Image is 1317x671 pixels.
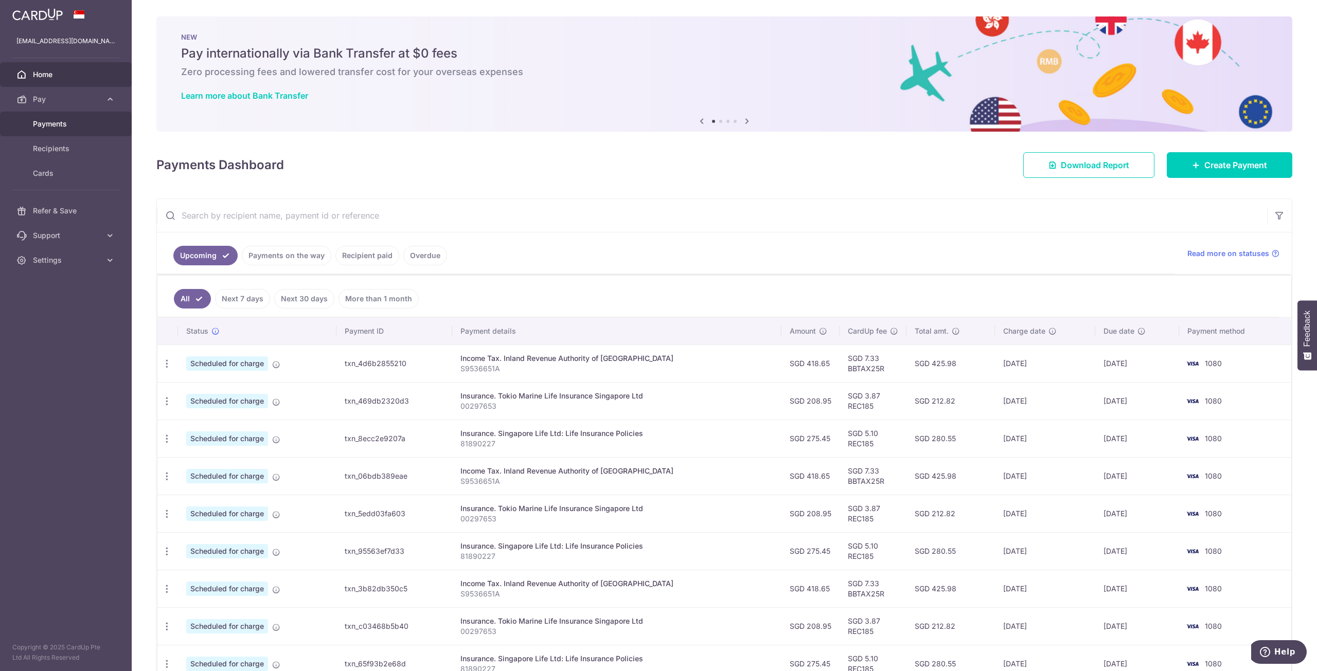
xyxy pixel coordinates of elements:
span: CardUp fee [848,326,887,336]
td: SGD 212.82 [906,607,995,645]
td: SGD 418.65 [781,457,840,495]
td: txn_469db2320d3 [336,382,452,420]
td: SGD 5.10 REC185 [840,420,906,457]
span: Refer & Save [33,206,101,216]
span: Total amt. [915,326,949,336]
a: Overdue [403,246,447,265]
td: txn_8ecc2e9207a [336,420,452,457]
td: [DATE] [995,382,1095,420]
iframe: Opens a widget where you can find more information [1251,640,1307,666]
td: SGD 7.33 BBTAX25R [840,344,906,382]
h6: Zero processing fees and lowered transfer cost for your overseas expenses [181,66,1268,78]
span: Scheduled for charge [186,506,268,521]
span: Scheduled for charge [186,657,268,671]
td: txn_06bdb389eae [336,457,452,495]
span: Scheduled for charge [186,431,268,446]
p: 81890227 [460,439,773,449]
td: txn_c03468b5b40 [336,607,452,645]
td: SGD 208.95 [781,495,840,532]
img: Bank Card [1182,545,1203,557]
td: [DATE] [1095,570,1179,607]
img: Bank transfer banner [156,16,1292,132]
td: [DATE] [995,344,1095,382]
span: 1080 [1205,396,1222,405]
img: Bank Card [1182,357,1203,370]
td: SGD 3.87 REC185 [840,495,906,532]
td: SGD 208.95 [781,607,840,645]
p: 00297653 [460,514,773,524]
a: Create Payment [1167,152,1292,178]
td: SGD 418.65 [781,570,840,607]
td: txn_95563ef7d33 [336,532,452,570]
a: More than 1 month [339,289,419,309]
div: Insurance. Tokio Marine Life Insurance Singapore Ltd [460,391,773,401]
span: 1080 [1205,547,1222,555]
td: [DATE] [995,607,1095,645]
td: [DATE] [995,532,1095,570]
td: SGD 3.87 REC185 [840,607,906,645]
span: Status [186,326,208,336]
span: Scheduled for charge [186,394,268,408]
td: [DATE] [995,495,1095,532]
p: NEW [181,33,1268,41]
td: [DATE] [995,457,1095,495]
td: SGD 212.82 [906,382,995,420]
td: SGD 275.45 [781,420,840,457]
span: Support [33,230,101,241]
th: Payment details [452,318,781,344]
span: Cards [33,168,101,178]
th: Payment method [1179,318,1291,344]
p: S9536651A [460,589,773,599]
a: Recipient paid [335,246,399,265]
span: Scheduled for charge [186,544,268,558]
div: Insurance. Tokio Marine Life Insurance Singapore Ltd [460,503,773,514]
a: Read more on statuses [1187,248,1279,259]
td: txn_5edd03fa603 [336,495,452,532]
td: SGD 7.33 BBTAX25R [840,457,906,495]
div: Insurance. Singapore Life Ltd: Life Insurance Policies [460,654,773,664]
span: 1080 [1205,434,1222,443]
span: Create Payment [1204,159,1267,171]
a: Payments on the way [242,246,331,265]
div: Insurance. Singapore Life Ltd: Life Insurance Policies [460,428,773,439]
a: All [174,289,211,309]
td: [DATE] [1095,420,1179,457]
span: 1080 [1205,509,1222,518]
div: Income Tax. Inland Revenue Authority of [GEOGRAPHIC_DATA] [460,466,773,476]
a: Next 30 days [274,289,334,309]
td: [DATE] [1095,495,1179,532]
p: S9536651A [460,364,773,374]
a: Download Report [1023,152,1154,178]
td: SGD 208.95 [781,382,840,420]
img: Bank Card [1182,620,1203,632]
p: [EMAIL_ADDRESS][DOMAIN_NAME] [16,36,115,46]
td: [DATE] [1095,532,1179,570]
h5: Pay internationally via Bank Transfer at $0 fees [181,45,1268,62]
td: [DATE] [1095,607,1179,645]
span: Recipients [33,143,101,154]
td: SGD 425.98 [906,457,995,495]
th: Payment ID [336,318,452,344]
div: Income Tax. Inland Revenue Authority of [GEOGRAPHIC_DATA] [460,353,773,364]
img: Bank Card [1182,583,1203,595]
span: Charge date [1003,326,1045,336]
span: 1080 [1205,622,1222,630]
td: SGD 5.10 REC185 [840,532,906,570]
img: Bank Card [1182,395,1203,407]
span: Scheduled for charge [186,356,268,371]
span: Home [33,69,101,80]
img: Bank Card [1182,432,1203,445]
button: Feedback - Show survey [1297,300,1317,370]
td: SGD 275.45 [781,532,840,570]
span: Scheduled for charge [186,469,268,483]
span: Download Report [1061,159,1129,171]
a: Next 7 days [215,289,270,309]
span: Due date [1104,326,1134,336]
span: Scheduled for charge [186,582,268,596]
div: Insurance. Singapore Life Ltd: Life Insurance Policies [460,541,773,551]
p: 81890227 [460,551,773,561]
td: [DATE] [995,570,1095,607]
img: Bank Card [1182,507,1203,520]
img: Bank Card [1182,658,1203,670]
